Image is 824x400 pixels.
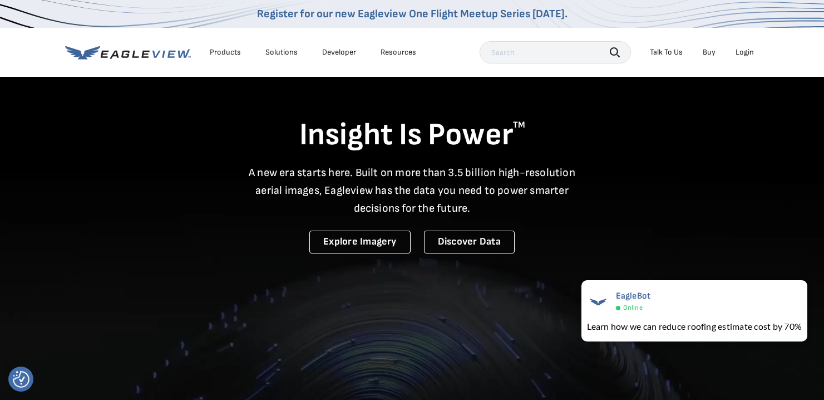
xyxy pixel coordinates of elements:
img: EagleBot [587,291,609,313]
span: Online [623,304,643,312]
a: Buy [703,47,716,57]
a: Discover Data [424,231,515,253]
div: Products [210,47,241,57]
a: Explore Imagery [309,231,411,253]
h1: Insight Is Power [65,116,759,155]
div: Solutions [265,47,298,57]
a: Developer [322,47,356,57]
span: EagleBot [616,291,651,301]
img: Revisit consent button [13,371,29,388]
div: Resources [381,47,416,57]
div: Login [736,47,754,57]
button: Consent Preferences [13,371,29,388]
a: Register for our new Eagleview One Flight Meetup Series [DATE]. [257,7,568,21]
sup: TM [513,120,525,130]
div: Learn how we can reduce roofing estimate cost by 70% [587,320,802,333]
div: Talk To Us [650,47,683,57]
input: Search [480,41,631,64]
p: A new era starts here. Built on more than 3.5 billion high-resolution aerial images, Eagleview ha... [242,164,583,217]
